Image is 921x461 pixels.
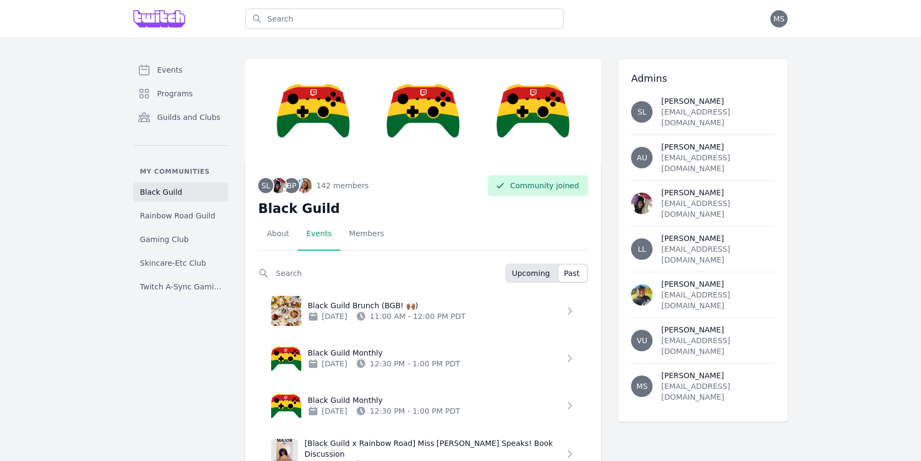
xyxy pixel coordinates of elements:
[636,154,647,161] span: AU
[661,279,775,289] div: [PERSON_NAME]
[512,268,550,279] span: Upcoming
[157,65,182,75] span: Events
[261,182,271,189] span: SL
[157,112,221,123] span: Guilds and Clubs
[133,253,228,273] a: Skincare-Etc Club
[636,337,647,344] span: VU
[631,72,775,85] h3: Admins
[258,382,588,429] a: Black Guild Monthly[DATE]12:30 PM - 1:00 PM PDT
[770,10,788,27] button: MS
[638,245,647,253] span: LL
[308,300,564,311] p: Black Guild Brunch (BGB! 🙌🏾)
[133,83,228,104] a: Programs
[488,175,588,196] button: Community joined
[661,324,775,335] div: [PERSON_NAME]
[661,141,775,152] div: [PERSON_NAME]
[133,107,228,128] a: Guilds and Clubs
[661,96,775,107] div: [PERSON_NAME]
[506,265,557,282] button: Upcoming
[661,370,775,381] div: [PERSON_NAME]
[661,198,775,219] div: [EMAIL_ADDRESS][DOMAIN_NAME]
[661,381,775,402] div: [EMAIL_ADDRESS][DOMAIN_NAME]
[157,88,193,99] span: Programs
[258,335,588,382] a: Black Guild Monthly[DATE]12:30 PM - 1:00 PM PDT
[133,206,228,225] a: Rainbow Road Guild
[347,406,460,416] div: 12:30 PM - 1:00 PM PDT
[133,10,185,27] img: Grove
[661,187,775,198] div: [PERSON_NAME]
[636,382,648,390] span: MS
[661,244,775,265] div: [EMAIL_ADDRESS][DOMAIN_NAME]
[316,180,369,191] span: 142 members
[304,438,564,459] p: [Black Guild x Rainbow Road] Miss [PERSON_NAME] Speaks! Book Discussion
[258,200,588,217] h2: Black Guild
[133,277,228,296] a: Twitch A-Sync Gaming (TAG) Club
[347,358,460,369] div: 12:30 PM - 1:00 PM PDT
[637,108,647,116] span: SL
[258,264,505,283] input: Search
[297,217,340,251] a: Events
[140,234,189,245] span: Gaming Club
[140,210,215,221] span: Rainbow Road Guild
[558,265,587,282] button: Past
[308,406,347,416] div: [DATE]
[308,311,347,322] div: [DATE]
[140,281,222,292] span: Twitch A-Sync Gaming (TAG) Club
[661,335,775,357] div: [EMAIL_ADDRESS][DOMAIN_NAME]
[308,395,564,406] p: Black Guild Monthly
[564,268,579,279] span: Past
[258,217,297,251] a: About
[133,230,228,249] a: Gaming Club
[140,187,182,197] span: Black Guild
[661,152,775,174] div: [EMAIL_ADDRESS][DOMAIN_NAME]
[661,233,775,244] div: [PERSON_NAME]
[308,358,347,369] div: [DATE]
[308,347,564,358] p: Black Guild Monthly
[133,59,228,296] nav: Sidebar
[661,289,775,311] div: [EMAIL_ADDRESS][DOMAIN_NAME]
[661,107,775,128] div: [EMAIL_ADDRESS][DOMAIN_NAME]
[341,217,393,251] a: Members
[133,167,228,176] p: My communities
[140,258,206,268] span: Skincare-Etc Club
[245,9,564,29] input: Search
[287,182,296,189] span: BP
[774,15,785,23] span: MS
[133,182,228,202] a: Black Guild
[347,311,465,322] div: 11:00 AM - 12:00 PM PDT
[133,59,228,81] a: Events
[258,287,588,335] a: Black Guild Brunch (BGB! 🙌🏾)[DATE]11:00 AM - 12:00 PM PDT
